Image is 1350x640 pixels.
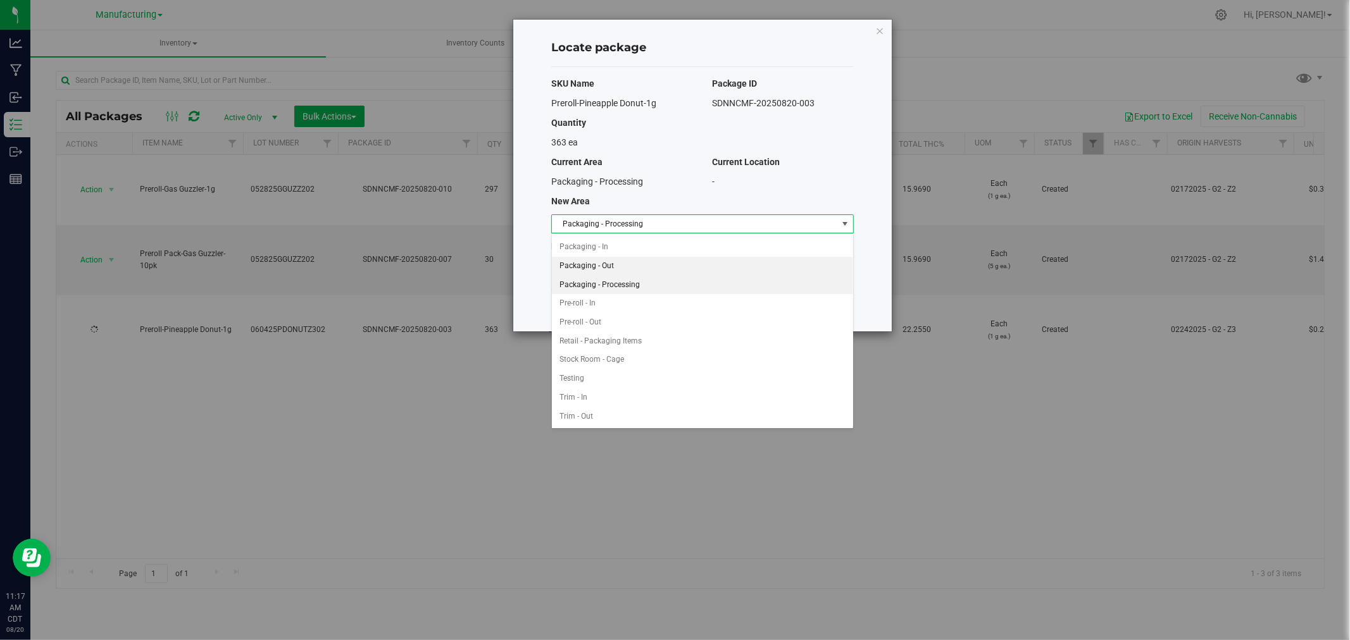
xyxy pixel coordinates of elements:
[552,407,853,426] li: Trim - Out
[552,388,853,407] li: Trim - In
[551,118,586,128] span: Quantity
[551,98,656,108] span: Preroll-Pineapple Donut-1g
[712,157,780,167] span: Current Location
[552,369,853,388] li: Testing
[13,539,51,577] iframe: Resource center
[712,176,715,187] span: -
[552,276,853,295] li: Packaging - Processing
[551,196,590,206] span: New Area
[712,78,757,89] span: Package ID
[552,313,853,332] li: Pre-roll - Out
[552,294,853,313] li: Pre-roll - In
[552,350,853,369] li: Stock Room - Cage
[552,215,837,233] span: Packaging - Processing
[551,157,603,167] span: Current Area
[551,40,854,56] h4: Locate package
[551,137,578,147] span: 363 ea
[712,98,815,108] span: SDNNCMF-20250820-003
[551,78,594,89] span: SKU Name
[552,238,853,257] li: Packaging - In
[551,176,643,187] span: Packaging - Processing
[552,332,853,351] li: Retail - Packaging Items
[552,257,853,276] li: Packaging - Out
[837,215,853,233] span: select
